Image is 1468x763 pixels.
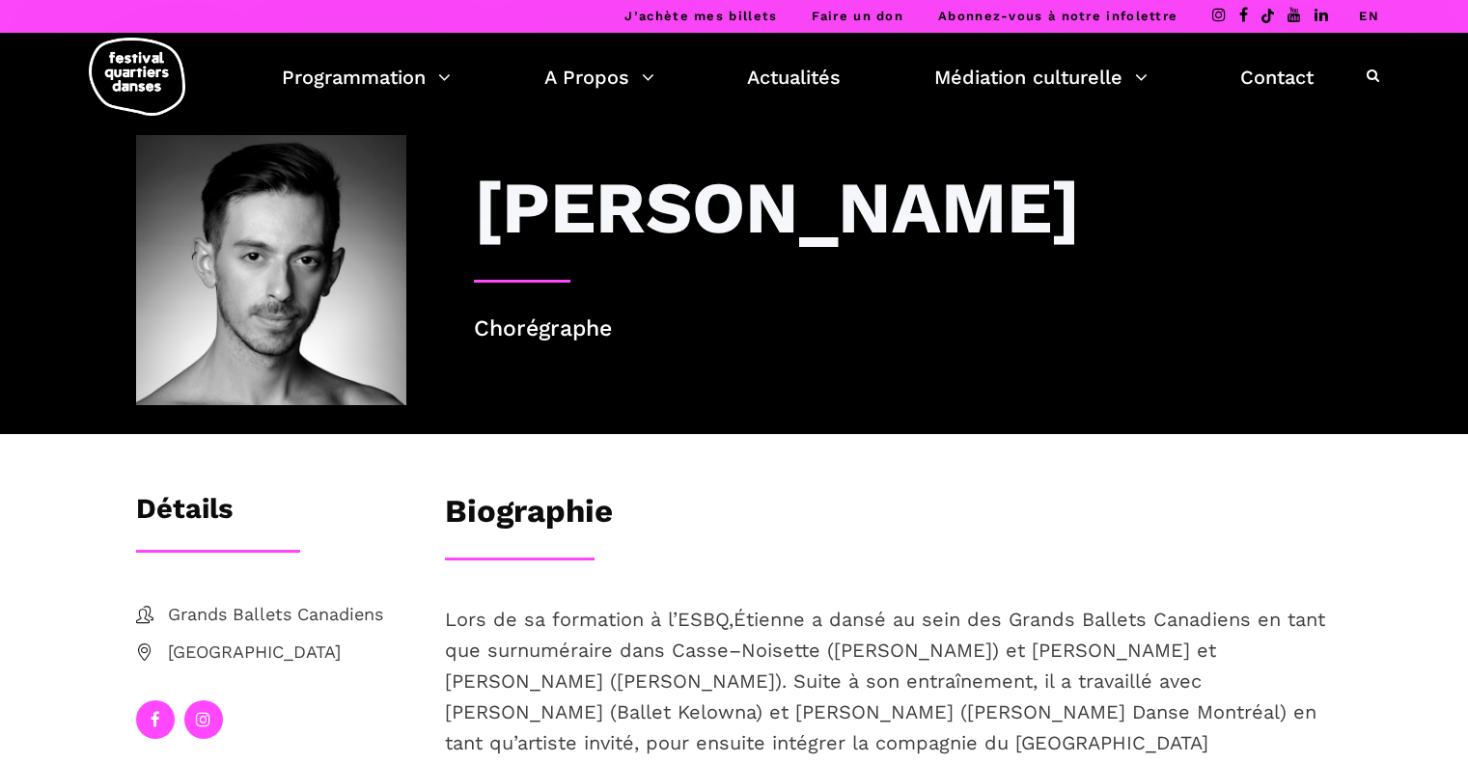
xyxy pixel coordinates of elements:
[445,492,613,540] h3: Biographie
[184,700,223,739] a: instagram
[445,608,1325,662] span: tienne a dansé au sein des Grands Ballets Canadiens en tant que surnuméraire dans Casse
[445,608,734,631] span: Lors de sa formation à l’ESBQ,
[934,61,1148,94] a: Médiation culturelle
[474,312,1333,347] p: Chorégraphe
[544,61,654,94] a: A Propos
[168,601,406,629] span: Grands Ballets Canadiens
[747,61,841,94] a: Actualités
[734,608,746,631] span: É
[168,639,406,667] span: [GEOGRAPHIC_DATA]
[938,9,1177,23] a: Abonnez-vous à notre infolettre
[1359,9,1379,23] a: EN
[729,639,741,662] span: –
[624,9,777,23] a: J’achète mes billets
[1240,61,1314,94] a: Contact
[282,61,451,94] a: Programmation
[474,164,1080,251] h3: [PERSON_NAME]
[136,700,175,739] a: facebook
[812,9,903,23] a: Faire un don
[136,492,233,540] h3: Détails
[89,38,185,116] img: logo-fqd-med
[136,135,406,405] img: grands-ballets-canadiens-etienne-delorme-danseur-choregraphe-dancer-choreographer-1673626824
